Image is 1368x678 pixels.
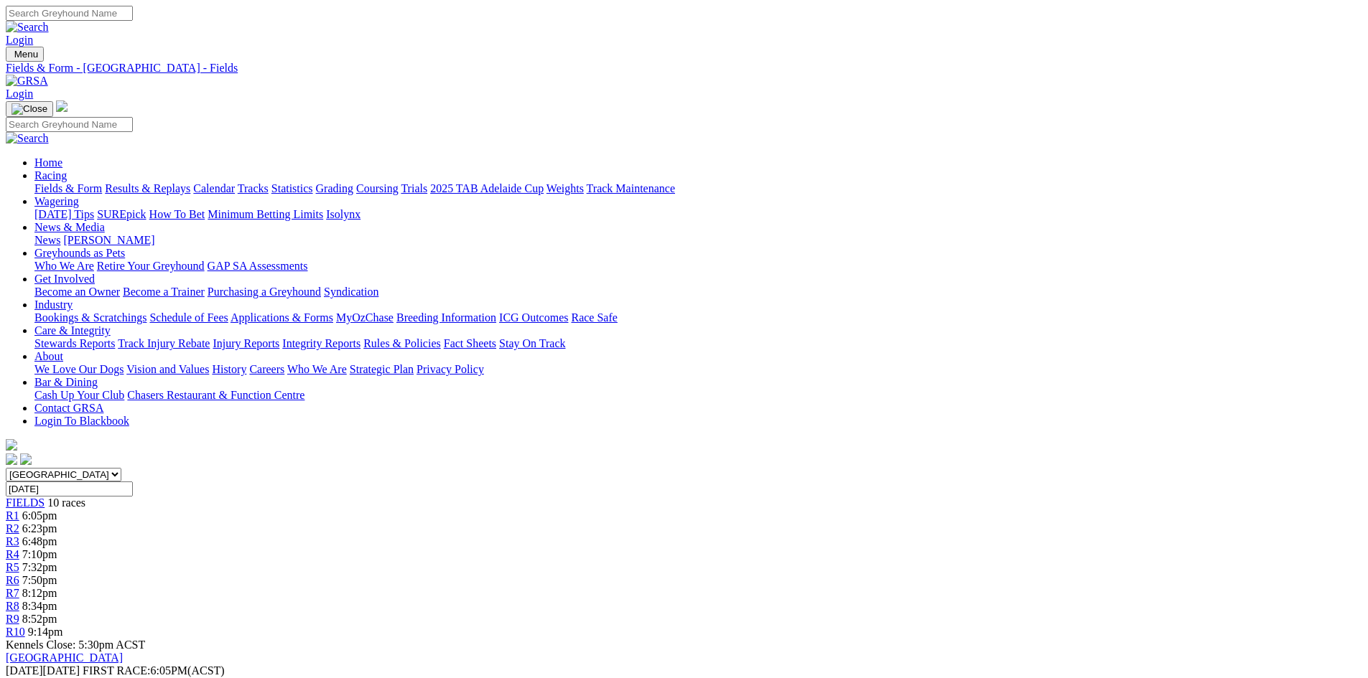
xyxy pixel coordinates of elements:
[6,600,19,612] span: R8
[34,195,79,207] a: Wagering
[22,574,57,586] span: 7:50pm
[6,496,45,509] a: FIELDS
[34,324,111,336] a: Care & Integrity
[6,6,133,21] input: Search
[34,234,60,246] a: News
[34,389,1362,402] div: Bar & Dining
[6,574,19,586] a: R6
[6,548,19,560] span: R4
[34,363,1362,376] div: About
[326,208,360,220] a: Isolynx
[34,311,1362,324] div: Industry
[499,311,568,324] a: ICG Outcomes
[149,311,228,324] a: Schedule of Fees
[14,49,38,60] span: Menu
[417,363,484,375] a: Privacy Policy
[336,311,394,324] a: MyOzChase
[356,182,399,194] a: Coursing
[6,453,17,465] img: facebook.svg
[22,509,57,522] span: 6:05pm
[249,363,284,375] a: Careers
[34,402,103,414] a: Contact GRSA
[6,439,17,451] img: logo-grsa-white.png
[6,34,33,46] a: Login
[127,389,304,401] a: Chasers Restaurant & Function Centre
[6,626,25,638] a: R10
[34,208,94,220] a: [DATE] Tips
[20,453,32,465] img: twitter.svg
[271,182,313,194] a: Statistics
[499,337,565,349] a: Stay On Track
[34,182,1362,195] div: Racing
[34,311,146,324] a: Bookings & Scratchings
[208,260,308,272] a: GAP SA Assessments
[546,182,584,194] a: Weights
[6,522,19,535] a: R2
[444,337,496,349] a: Fact Sheets
[22,548,57,560] span: 7:10pm
[587,182,675,194] a: Track Maintenance
[6,88,33,100] a: Login
[34,376,98,388] a: Bar & Dining
[97,260,205,272] a: Retire Your Greyhound
[105,182,190,194] a: Results & Replays
[6,509,19,522] a: R1
[6,101,53,117] button: Toggle navigation
[34,337,115,349] a: Stewards Reports
[6,664,80,677] span: [DATE]
[324,286,378,298] a: Syndication
[34,350,63,362] a: About
[350,363,414,375] a: Strategic Plan
[83,664,150,677] span: FIRST RACE:
[34,298,73,311] a: Industry
[34,169,67,182] a: Racing
[6,587,19,599] a: R7
[6,481,133,496] input: Select date
[126,363,209,375] a: Vision and Values
[6,535,19,547] span: R3
[571,311,617,324] a: Race Safe
[6,651,123,664] a: [GEOGRAPHIC_DATA]
[34,156,62,169] a: Home
[83,664,225,677] span: 6:05PM(ACST)
[56,100,68,112] img: logo-grsa-white.png
[282,337,360,349] a: Integrity Reports
[22,561,57,573] span: 7:32pm
[212,363,246,375] a: History
[34,260,1362,273] div: Greyhounds as Pets
[6,62,1362,75] a: Fields & Form - [GEOGRAPHIC_DATA] - Fields
[6,132,49,145] img: Search
[22,600,57,612] span: 8:34pm
[6,21,49,34] img: Search
[47,496,85,509] span: 10 races
[63,234,154,246] a: [PERSON_NAME]
[34,182,102,194] a: Fields & Form
[208,286,321,298] a: Purchasing a Greyhound
[34,221,105,233] a: News & Media
[401,182,427,194] a: Trials
[34,247,125,259] a: Greyhounds as Pets
[34,234,1362,247] div: News & Media
[11,103,47,115] img: Close
[34,208,1362,221] div: Wagering
[97,208,146,220] a: SUREpick
[6,561,19,573] a: R5
[34,286,1362,298] div: Get Involved
[22,587,57,599] span: 8:12pm
[213,337,279,349] a: Injury Reports
[6,117,133,132] input: Search
[34,286,120,298] a: Become an Owner
[396,311,496,324] a: Breeding Information
[22,613,57,625] span: 8:52pm
[22,535,57,547] span: 6:48pm
[208,208,323,220] a: Minimum Betting Limits
[22,522,57,535] span: 6:23pm
[34,337,1362,350] div: Care & Integrity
